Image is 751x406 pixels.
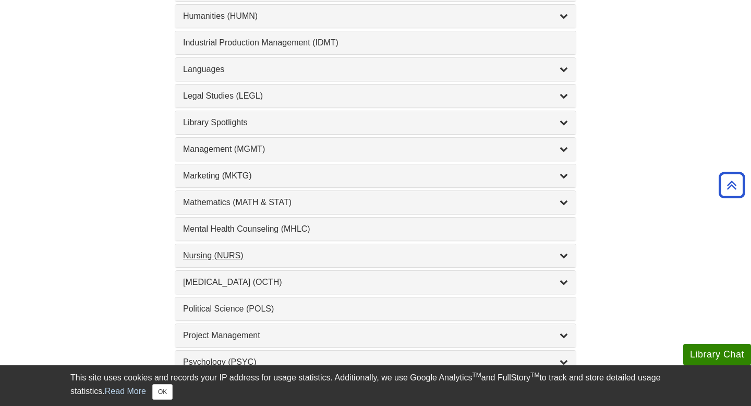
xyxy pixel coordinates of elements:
[183,170,568,182] a: Marketing (MKTG)
[183,196,568,209] a: Mathematics (MATH & STAT)
[183,276,568,289] a: [MEDICAL_DATA] (OCTH)
[183,329,568,342] a: Project Management
[183,356,568,368] a: Psychology (PSYC)
[530,372,539,379] sup: TM
[715,178,748,192] a: Back to Top
[183,90,568,102] a: Legal Studies (LEGL)
[183,249,568,262] a: Nursing (NURS)
[183,10,568,22] a: Humanities (HUMN)
[152,384,173,400] button: Close
[183,116,568,129] a: Library Spotlights
[683,344,751,365] button: Library Chat
[183,37,568,49] a: Industrial Production Management (IDMT)
[70,372,681,400] div: This site uses cookies and records your IP address for usage statistics. Additionally, we use Goo...
[183,223,568,235] a: Mental Health Counseling (MHLC)
[183,63,568,76] a: Languages
[472,372,481,379] sup: TM
[105,387,146,396] a: Read More
[183,143,568,156] a: Management (MGMT)
[183,303,568,315] a: Political Science (POLS)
